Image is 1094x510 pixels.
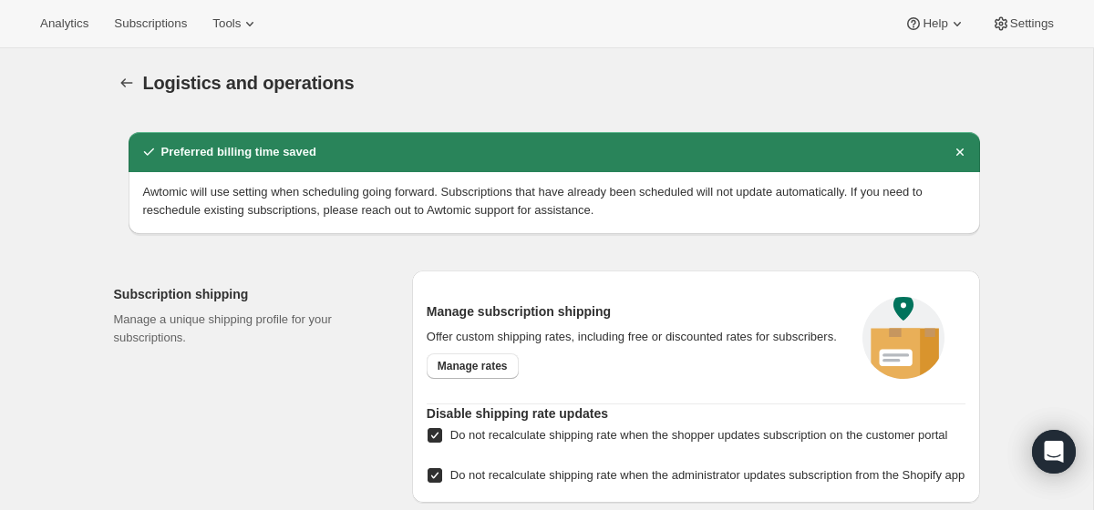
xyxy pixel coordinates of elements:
button: Settings [981,11,1065,36]
button: Help [893,11,976,36]
span: Logistics and operations [143,73,355,93]
span: Help [923,16,947,31]
div: Open Intercom Messenger [1032,430,1076,474]
span: Analytics [40,16,88,31]
button: Dismiss notification [947,139,973,165]
p: Awtomic will use setting when scheduling going forward. Subscriptions that have already been sche... [143,183,965,219]
button: Settings [114,70,139,96]
p: Offer custom shipping rates, including free or discounted rates for subscribers. [427,328,841,346]
button: Tools [201,11,270,36]
button: Analytics [29,11,99,36]
span: Do not recalculate shipping rate when the shopper updates subscription on the customer portal [450,428,948,442]
h2: Manage subscription shipping [427,302,841,321]
h2: Disable shipping rate updates [427,404,965,423]
button: Subscriptions [103,11,198,36]
span: Tools [212,16,241,31]
p: Manage a unique shipping profile for your subscriptions. [114,311,383,347]
h2: Preferred billing time saved [161,143,317,161]
h2: Subscription shipping [114,285,383,303]
a: Manage rates [427,353,519,379]
span: Settings [1010,16,1054,31]
span: Do not recalculate shipping rate when the administrator updates subscription from the Shopify app [450,468,965,482]
span: Manage rates [438,359,508,373]
span: Subscriptions [114,16,187,31]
